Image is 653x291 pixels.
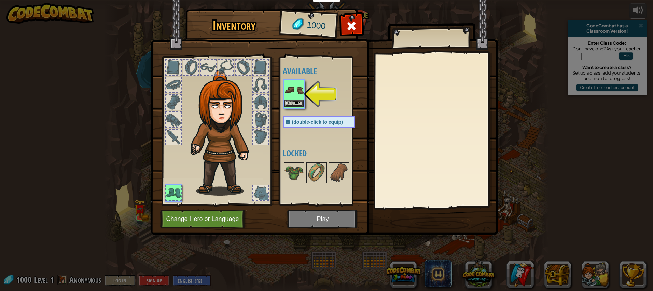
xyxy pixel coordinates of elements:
button: Equip [284,100,304,107]
h4: Available [283,67,369,76]
h4: Locked [283,149,369,158]
span: 1000 [306,19,326,32]
button: Change Hero or Language [160,210,247,228]
img: portrait.png [307,163,326,182]
h1: Inventory [191,18,278,32]
img: hair_f2.png [187,70,261,196]
span: (double-click to equip) [292,119,343,125]
img: portrait.png [284,163,304,182]
img: portrait.png [330,163,349,182]
img: portrait.png [284,81,304,100]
